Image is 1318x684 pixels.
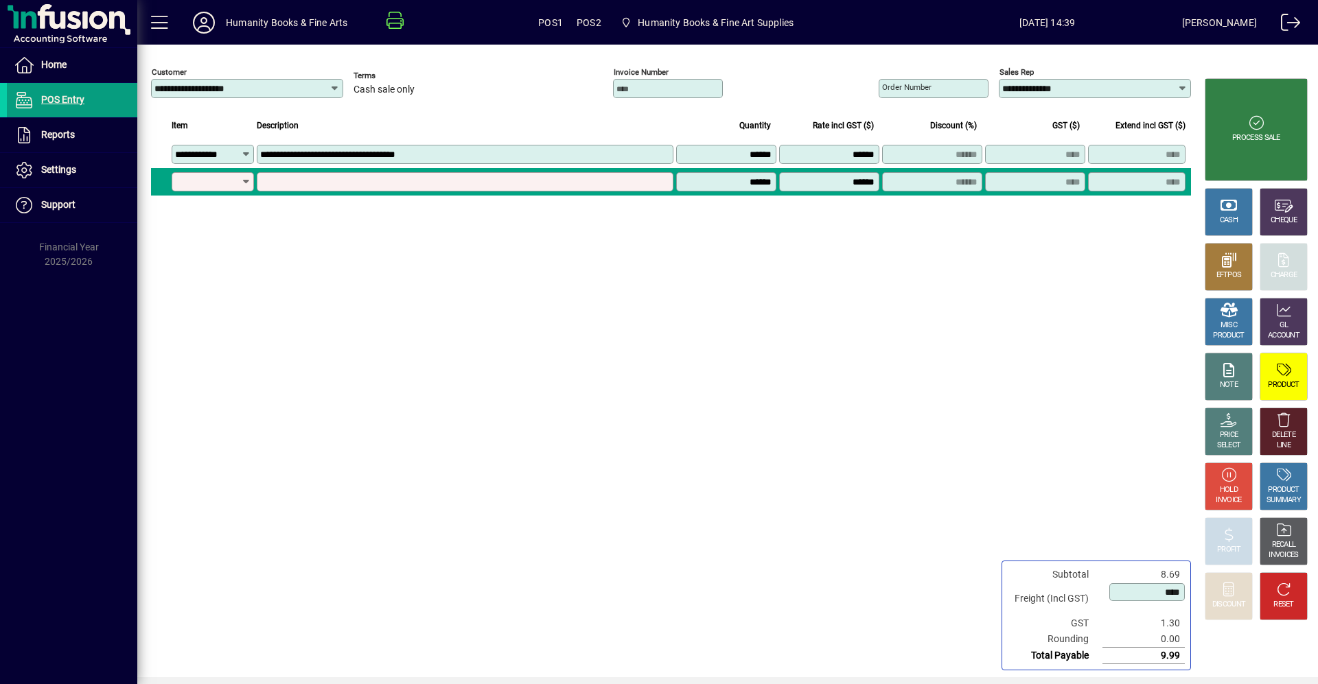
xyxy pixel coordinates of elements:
div: PRODUCT [1213,331,1244,341]
span: Rate incl GST ($) [813,118,874,133]
mat-label: Customer [152,67,187,77]
div: PROCESS SALE [1232,133,1280,143]
td: 1.30 [1102,615,1185,631]
div: EFTPOS [1216,270,1242,281]
div: INVOICES [1269,550,1298,561]
span: Item [172,118,188,133]
a: Home [7,48,137,82]
button: Profile [182,10,226,35]
span: POS1 [538,12,563,34]
span: [DATE] 14:39 [913,12,1182,34]
span: Discount (%) [930,118,977,133]
td: Rounding [1008,631,1102,648]
div: MISC [1221,320,1237,331]
div: INVOICE [1216,495,1241,506]
div: DISCOUNT [1212,600,1245,610]
div: NOTE [1220,380,1238,390]
span: Humanity Books & Fine Art Supplies [615,10,799,35]
div: GL [1280,320,1288,331]
mat-label: Order number [882,82,932,92]
td: 9.99 [1102,648,1185,664]
div: [PERSON_NAME] [1182,12,1257,34]
span: Description [257,118,299,133]
div: SUMMARY [1267,495,1301,506]
td: GST [1008,615,1102,631]
span: Cash sale only [354,84,415,95]
div: CHARGE [1271,270,1297,281]
mat-label: Sales rep [999,67,1034,77]
div: ACCOUNT [1268,331,1299,341]
div: PRODUCT [1268,380,1299,390]
td: 0.00 [1102,631,1185,648]
a: Settings [7,153,137,187]
div: RESET [1273,600,1294,610]
td: 8.69 [1102,567,1185,582]
div: PROFIT [1217,545,1240,555]
div: PRICE [1220,430,1238,440]
span: POS2 [577,12,601,34]
span: Reports [41,129,75,140]
div: LINE [1277,440,1291,451]
div: CASH [1220,215,1238,226]
span: Home [41,59,67,70]
td: Freight (Incl GST) [1008,582,1102,615]
a: Logout [1271,3,1301,47]
div: DELETE [1272,430,1295,440]
a: Reports [7,118,137,152]
td: Subtotal [1008,567,1102,582]
span: Settings [41,164,76,175]
div: RECALL [1272,540,1296,550]
span: Terms [354,71,436,80]
div: SELECT [1217,440,1241,451]
span: GST ($) [1052,118,1080,133]
span: Extend incl GST ($) [1115,118,1186,133]
span: POS Entry [41,94,84,105]
div: PRODUCT [1268,485,1299,495]
div: HOLD [1220,485,1238,495]
div: CHEQUE [1271,215,1297,226]
td: Total Payable [1008,648,1102,664]
mat-label: Invoice number [614,67,669,77]
span: Quantity [739,118,771,133]
span: Support [41,199,76,210]
span: Humanity Books & Fine Art Supplies [638,12,794,34]
a: Support [7,188,137,222]
div: Humanity Books & Fine Arts [226,12,348,34]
